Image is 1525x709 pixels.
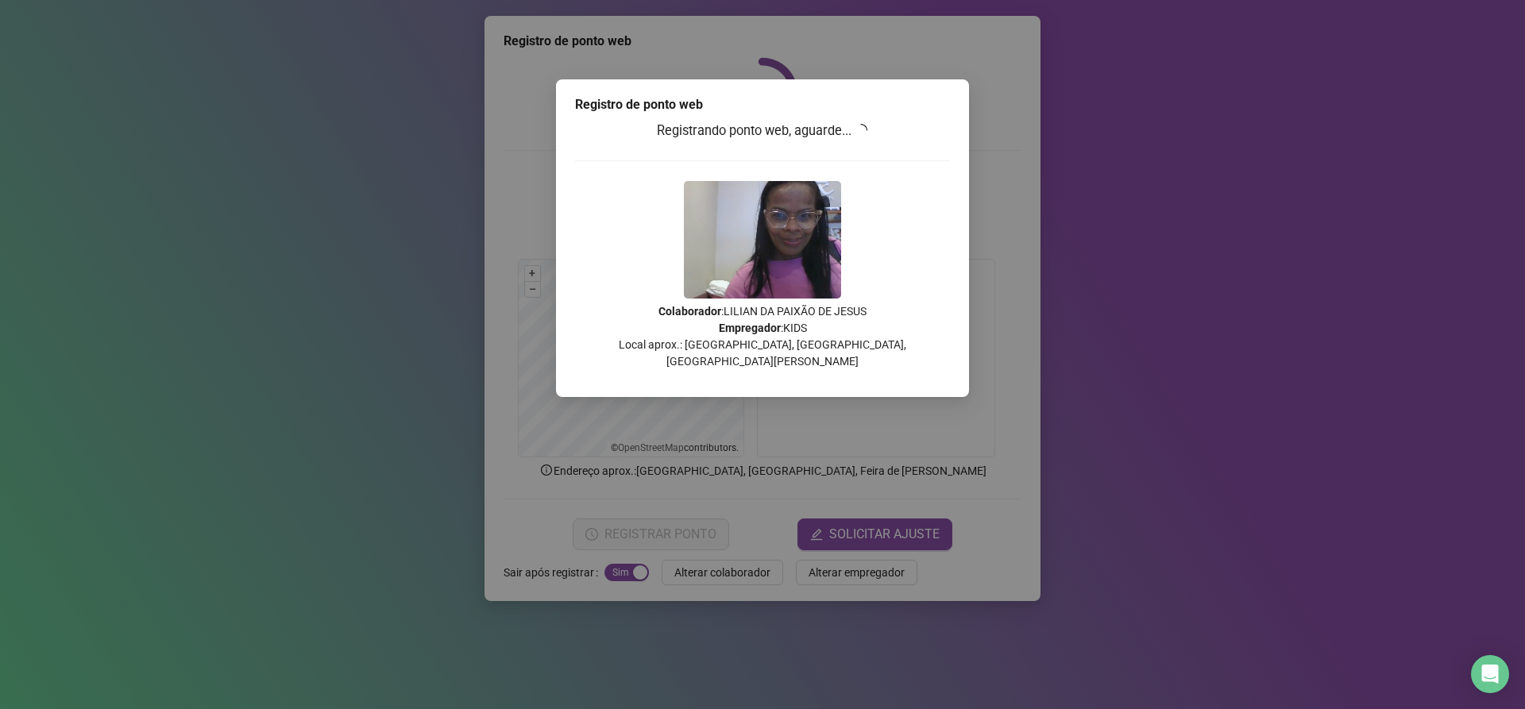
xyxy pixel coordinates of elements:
strong: Empregador [719,322,781,334]
div: Open Intercom Messenger [1471,655,1509,693]
div: Registro de ponto web [575,95,950,114]
p: : LILIAN DA PAIXÃO DE JESUS : KIDS Local aprox.: [GEOGRAPHIC_DATA], [GEOGRAPHIC_DATA], [GEOGRAPHI... [575,303,950,370]
span: loading [855,123,869,137]
img: Z [684,181,841,299]
strong: Colaborador [658,305,721,318]
h3: Registrando ponto web, aguarde... [575,121,950,141]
